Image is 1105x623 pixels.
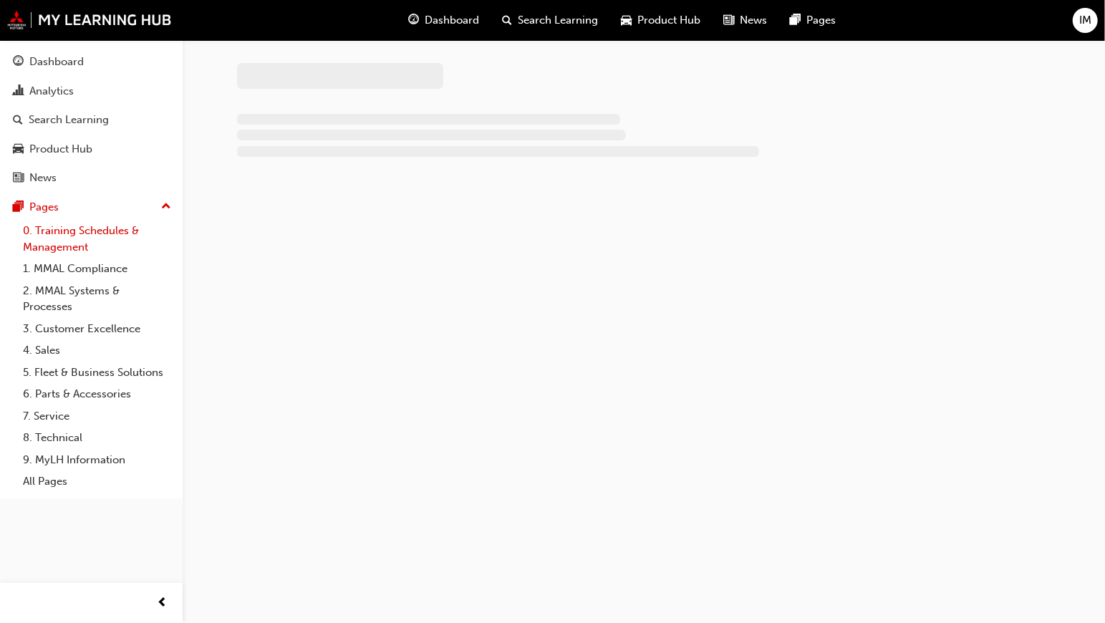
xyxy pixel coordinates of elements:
span: car-icon [622,11,632,29]
a: search-iconSearch Learning [491,6,610,35]
div: Product Hub [29,141,92,158]
a: 1. MMAL Compliance [17,258,177,280]
span: pages-icon [791,11,801,29]
a: 3. Customer Excellence [17,318,177,340]
a: 0. Training Schedules & Management [17,220,177,258]
span: news-icon [724,11,735,29]
button: Pages [6,194,177,221]
span: pages-icon [13,201,24,214]
div: News [29,170,57,186]
span: News [740,12,768,29]
a: news-iconNews [713,6,779,35]
div: Pages [29,199,59,216]
a: 2. MMAL Systems & Processes [17,280,177,318]
span: car-icon [13,143,24,156]
a: 9. MyLH Information [17,449,177,471]
span: IM [1079,12,1091,29]
span: search-icon [13,114,23,127]
span: search-icon [503,11,513,29]
div: Search Learning [29,112,109,128]
a: Search Learning [6,107,177,133]
a: 5. Fleet & Business Solutions [17,362,177,384]
span: prev-icon [158,594,168,612]
span: chart-icon [13,85,24,98]
div: Analytics [29,83,74,100]
a: Dashboard [6,49,177,75]
span: guage-icon [409,11,420,29]
a: 6. Parts & Accessories [17,383,177,405]
a: Analytics [6,78,177,105]
button: IM [1073,8,1098,33]
a: All Pages [17,470,177,493]
span: Product Hub [638,12,701,29]
span: up-icon [161,198,171,216]
a: 8. Technical [17,427,177,449]
a: News [6,165,177,191]
a: guage-iconDashboard [397,6,491,35]
span: Search Learning [518,12,599,29]
div: Dashboard [29,54,84,70]
img: mmal [7,11,172,29]
a: 7. Service [17,405,177,428]
button: DashboardAnalyticsSearch LearningProduct HubNews [6,46,177,194]
span: Pages [807,12,836,29]
span: news-icon [13,172,24,185]
a: pages-iconPages [779,6,848,35]
a: Product Hub [6,136,177,163]
a: 4. Sales [17,339,177,362]
span: Dashboard [425,12,480,29]
a: car-iconProduct Hub [610,6,713,35]
span: guage-icon [13,56,24,69]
